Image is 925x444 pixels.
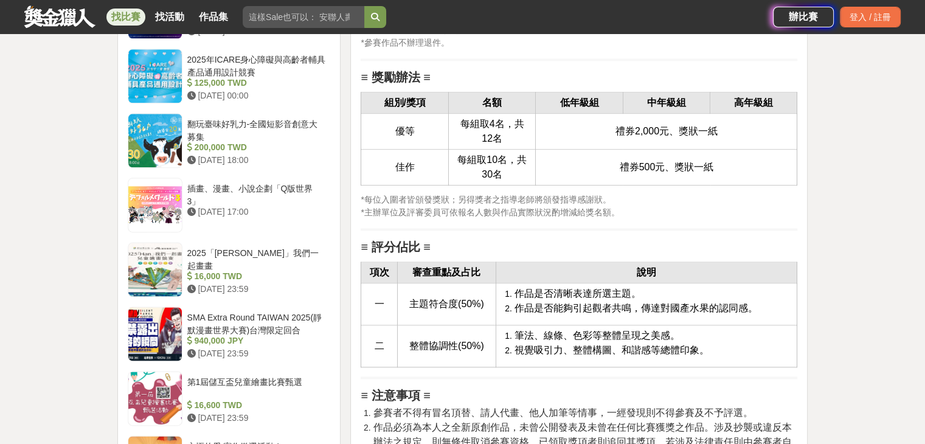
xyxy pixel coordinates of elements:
[187,283,326,296] div: [DATE] 23:59
[514,330,680,341] span: 筆法、線條、色彩等整體呈現之美感。
[840,7,901,27] div: 登入 / 註冊
[187,154,326,167] div: [DATE] 18:00
[361,25,483,35] span: *本活動將不舉行公開頒獎典禮。
[361,195,611,204] span: *每位入圍者皆頒發獎狀；另得獎者之指導老師將頒發指導感謝狀。
[128,49,331,103] a: 2025年ICARE身心障礙與高齡者輔具產品通用設計競賽 125,000 TWD [DATE] 00:00
[514,303,758,313] span: 作品是否能夠引起觀者共鳴，傳達對國產水果的認同感。
[187,335,326,347] div: 940,000 JPY
[128,242,331,297] a: 2025「[PERSON_NAME]」我們一起畫畫 16,000 TWD [DATE] 23:59
[773,7,834,27] a: 辦比賽
[457,154,527,179] span: 每組取10名，共30名
[395,126,415,136] span: 優等
[187,118,326,141] div: 翻玩臺味好乳力-全國短影音創意大募集
[128,113,331,168] a: 翻玩臺味好乳力-全國短影音創意大募集 200,000 TWD [DATE] 18:00
[187,182,326,206] div: 插畫、漫畫、小說企劃「Q版世界3」
[409,341,484,351] span: 整體協調性(50%)
[361,38,449,47] span: *參賽作品不辦理退件。
[361,207,619,217] span: *主辦單位及評審委員可依報名人數與作品實際狀況酌增減給獎名額。
[620,162,714,172] span: 禮券500元、獎狀一紙
[412,267,480,277] strong: 審查重點及占比
[187,54,326,77] div: 2025年ICARE身心障礙與高齡者輔具產品通用設計競賽
[615,126,718,136] span: 禮券2,000元、獎狀一紙
[187,247,326,270] div: 2025「[PERSON_NAME]」我們一起畫畫
[187,311,326,335] div: SMA Extra Round TAIWAN 2025(靜默漫畫世界大賽)台灣限定回合
[637,267,656,277] strong: 說明
[361,240,430,254] strong: ≡ 評分佔比 ≡
[187,77,326,89] div: 125,000 TWD
[128,178,331,232] a: 插畫、漫畫、小說企劃「Q版世界3」 [DATE] 17:00
[370,267,389,277] strong: 項次
[187,399,326,412] div: 16,600 TWD
[384,97,425,108] strong: 組別/獎項
[482,97,502,108] strong: 名額
[187,412,326,425] div: [DATE] 23:59
[187,89,326,102] div: [DATE] 00:00
[128,371,331,426] a: 第1屆儲互盃兒童繪畫比賽甄選 16,600 TWD [DATE] 23:59
[106,9,145,26] a: 找比賽
[375,299,384,309] span: 一
[395,162,415,172] span: 佳作
[373,408,752,418] span: 參賽者不得有冒名頂替、請人代畫、他人加筆等情事，一經發現則不得參賽及不予評選。
[243,6,364,28] input: 這樣Sale也可以： 安聯人壽創意銷售法募集
[647,97,686,108] strong: 中年級組
[187,141,326,154] div: 200,000 TWD
[194,9,233,26] a: 作品集
[514,288,641,299] span: 作品是否清晰表達所選主題。
[409,299,484,309] span: 主題符合度(50%)
[514,345,709,355] span: 視覺吸引力、整體構圖、和諧感等總體印象。
[187,376,326,399] div: 第1屆儲互盃兒童繪畫比賽甄選
[187,347,326,360] div: [DATE] 23:59
[560,97,598,108] strong: 低年級組
[187,270,326,283] div: 16,000 TWD
[460,119,524,144] span: 每組取4名，共12名
[375,341,384,351] span: 二
[128,307,331,361] a: SMA Extra Round TAIWAN 2025(靜默漫畫世界大賽)台灣限定回合 940,000 JPY [DATE] 23:59
[187,206,326,218] div: [DATE] 17:00
[361,71,430,84] strong: ≡ 獎勵辦法 ≡
[734,97,773,108] strong: 高年級組
[361,389,430,402] strong: ≡ 注意事項 ≡
[150,9,189,26] a: 找活動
